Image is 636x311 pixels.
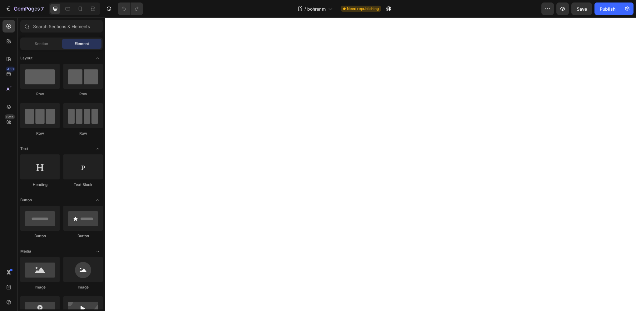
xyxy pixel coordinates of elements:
div: Row [20,131,60,136]
div: Image [63,284,103,290]
span: bohrer m [307,6,326,12]
div: 450 [6,67,15,72]
span: Media [20,248,31,254]
span: Element [75,41,89,47]
input: Search Sections & Elements [20,20,103,33]
div: Heading [20,182,60,188]
div: Row [20,91,60,97]
div: Button [20,233,60,239]
span: Layout [20,55,32,61]
button: Publish [594,3,621,15]
div: Publish [600,6,615,12]
span: Section [35,41,48,47]
iframe: Design area [105,18,636,311]
span: Toggle open [93,246,103,256]
span: Need republishing [347,6,379,12]
span: Text [20,146,28,152]
p: 7 [41,5,44,13]
div: Image [20,284,60,290]
span: Toggle open [93,53,103,63]
button: 7 [2,3,47,15]
div: Text Block [63,182,103,188]
div: Button [63,233,103,239]
div: Undo/Redo [118,3,143,15]
span: / [304,6,306,12]
div: Row [63,91,103,97]
span: Toggle open [93,144,103,154]
span: Save [577,6,587,12]
span: Button [20,197,32,203]
span: Toggle open [93,195,103,205]
div: Row [63,131,103,136]
div: Beta [5,114,15,119]
button: Save [571,3,592,15]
